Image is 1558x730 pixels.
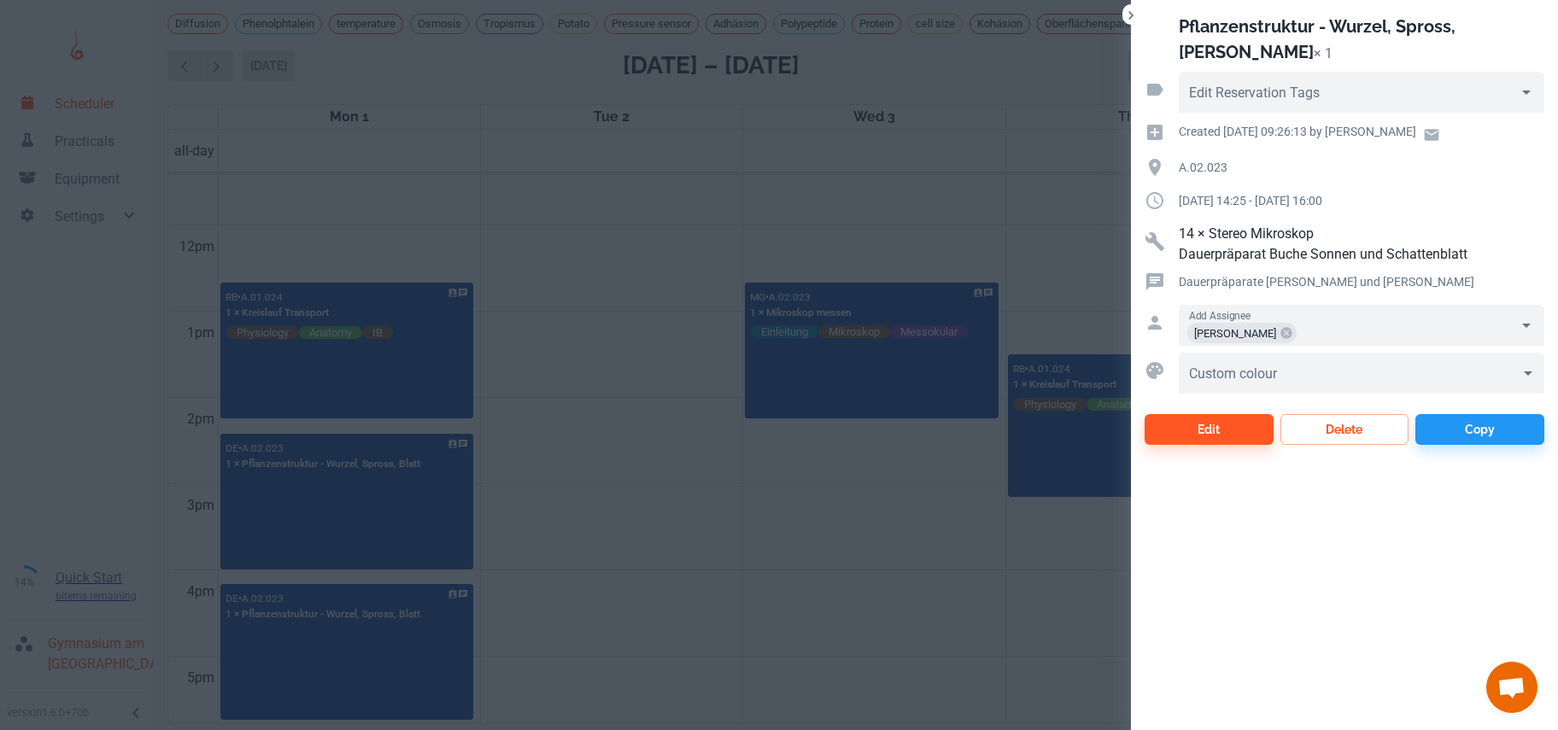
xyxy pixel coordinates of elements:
[1179,244,1544,265] p: Dauerpräparat Buche Sonnen und Schattenblatt
[1514,313,1538,337] button: Open
[1122,7,1139,24] button: Close
[1145,231,1165,252] svg: Resources
[1145,312,1165,333] svg: Assigned to
[1187,324,1283,343] span: [PERSON_NAME]
[1145,157,1165,178] svg: Location
[1145,272,1165,292] svg: Reservation comment
[1486,662,1537,713] a: Chat öffnen
[1179,272,1544,291] p: Dauerpräparate [PERSON_NAME] und [PERSON_NAME]
[1280,414,1409,445] button: Delete
[1179,353,1544,394] div: ​
[1187,323,1297,343] div: [PERSON_NAME]
[1179,224,1544,244] p: 14 × Stereo Mikroskop
[1179,158,1544,177] p: A.02.023
[1179,191,1544,210] p: [DATE] 14:25 - [DATE] 16:00
[1145,122,1165,143] svg: Creation time
[1416,120,1447,150] a: Email user
[1145,360,1165,381] svg: Custom colour
[1145,79,1165,100] svg: Reservation tags
[1314,45,1332,61] p: × 1
[1514,80,1538,104] button: Open
[1189,308,1250,323] label: Add Assignee
[1145,190,1165,211] svg: Duration
[1415,414,1544,445] button: Copy
[1145,414,1274,445] button: Edit
[1179,122,1416,141] p: Created [DATE] 09:26:13 by [PERSON_NAME]
[1179,16,1455,62] h2: Pflanzenstruktur - Wurzel, Spross, [PERSON_NAME]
